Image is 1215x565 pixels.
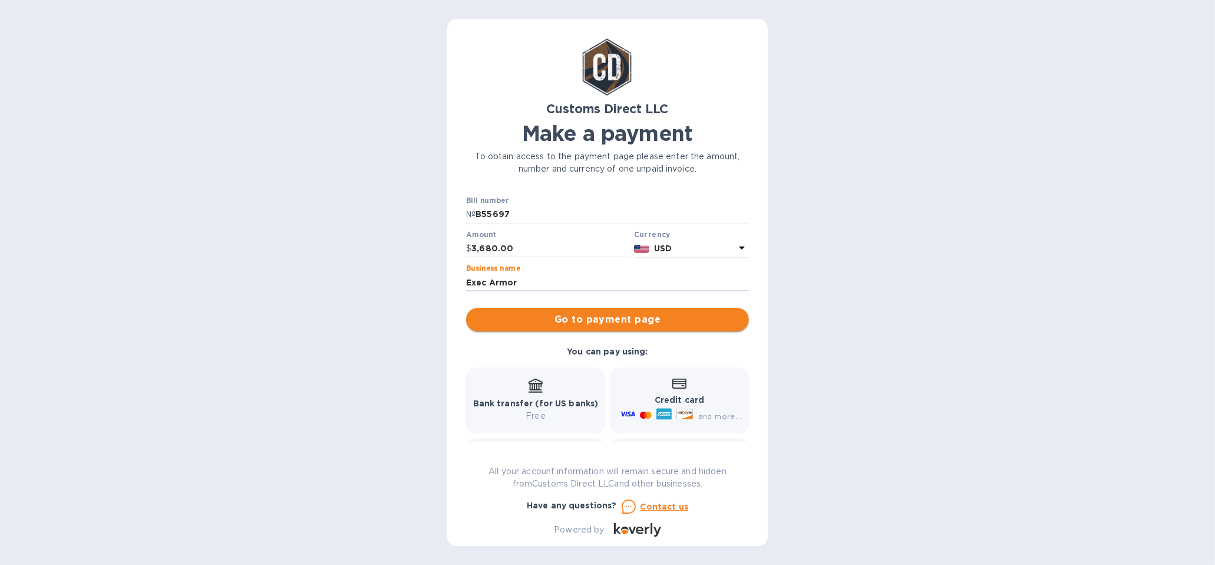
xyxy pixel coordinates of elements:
p: Powered by [554,524,604,536]
label: Amount [466,231,496,238]
span: and more... [698,412,741,421]
img: USD [634,245,650,253]
input: Enter bill number [476,206,749,224]
span: Go to payment page [476,313,739,327]
p: Free [473,410,599,422]
input: Enter business name [466,274,749,291]
b: You can pay using: [567,347,648,356]
b: Currency [634,230,671,239]
b: Credit card [655,395,704,405]
p: All your account information will remain secure and hidden from Customs Direct LLC and other busi... [466,465,749,490]
b: Bank transfer (for US banks) [473,399,599,408]
p: To obtain access to the payment page please enter the amount, number and currency of one unpaid i... [466,150,749,175]
b: Customs Direct LLC [547,101,669,116]
label: Bill number [466,198,509,205]
button: Go to payment page [466,308,749,331]
b: Have any questions? [527,501,617,510]
p: $ [466,242,471,255]
u: Contact us [640,502,689,511]
p: № [466,208,476,221]
input: 0.00 [471,240,629,258]
h1: Make a payment [466,121,749,146]
b: USD [654,244,672,253]
label: Business name [466,265,520,272]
